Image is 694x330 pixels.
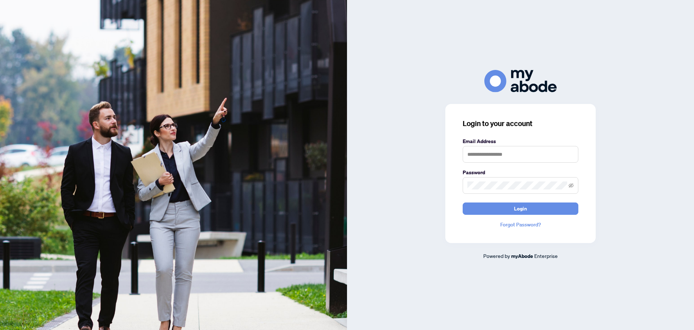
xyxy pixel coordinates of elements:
[463,137,578,145] label: Email Address
[511,252,533,260] a: myAbode
[463,118,578,129] h3: Login to your account
[534,252,558,259] span: Enterprise
[483,252,510,259] span: Powered by
[514,203,527,214] span: Login
[463,168,578,176] label: Password
[484,70,557,92] img: ma-logo
[569,183,574,188] span: eye-invisible
[463,221,578,229] a: Forgot Password?
[463,202,578,215] button: Login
